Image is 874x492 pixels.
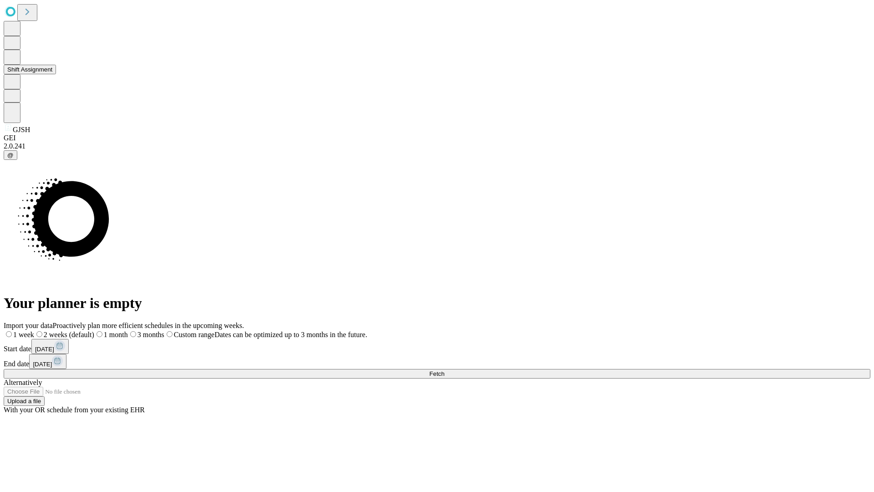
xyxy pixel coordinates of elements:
[4,379,42,386] span: Alternatively
[35,346,54,353] span: [DATE]
[4,65,56,74] button: Shift Assignment
[4,369,870,379] button: Fetch
[53,322,244,329] span: Proactively plan more efficient schedules in the upcoming weeks.
[4,142,870,150] div: 2.0.241
[104,331,128,338] span: 1 month
[97,331,102,337] input: 1 month
[4,396,45,406] button: Upload a file
[4,322,53,329] span: Import your data
[4,339,870,354] div: Start date
[29,354,66,369] button: [DATE]
[214,331,367,338] span: Dates can be optimized up to 3 months in the future.
[130,331,136,337] input: 3 months
[4,354,870,369] div: End date
[4,134,870,142] div: GEI
[137,331,164,338] span: 3 months
[167,331,173,337] input: Custom rangeDates can be optimized up to 3 months in the future.
[4,295,870,312] h1: Your planner is empty
[174,331,214,338] span: Custom range
[7,152,14,159] span: @
[13,331,34,338] span: 1 week
[36,331,42,337] input: 2 weeks (default)
[31,339,69,354] button: [DATE]
[429,370,444,377] span: Fetch
[4,150,17,160] button: @
[33,361,52,368] span: [DATE]
[13,126,30,133] span: GJSH
[6,331,12,337] input: 1 week
[44,331,94,338] span: 2 weeks (default)
[4,406,145,414] span: With your OR schedule from your existing EHR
